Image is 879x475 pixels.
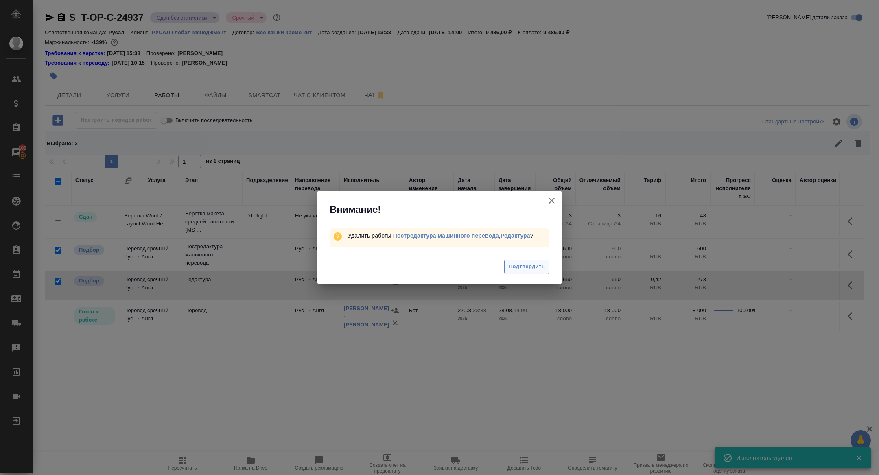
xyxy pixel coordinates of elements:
span: , [393,232,501,239]
span: Подтвердить [509,262,545,271]
button: Подтвердить [504,260,549,274]
span: ? [501,232,534,239]
span: Внимание! [330,203,381,216]
a: Постредактура машинного перевода [393,232,499,239]
a: Редактура [501,232,530,239]
div: Удалить работы [348,232,549,240]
